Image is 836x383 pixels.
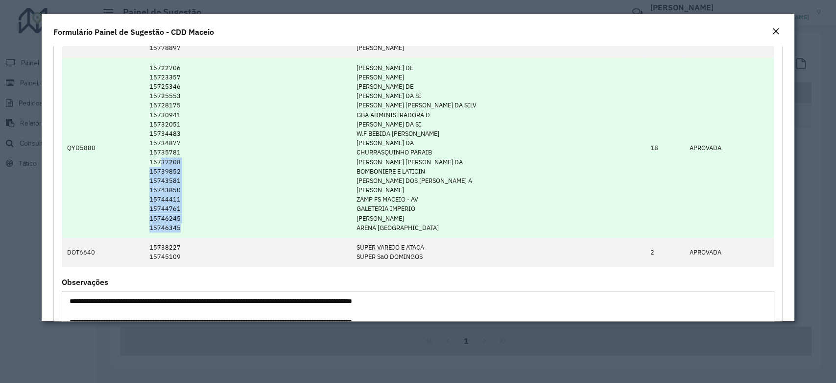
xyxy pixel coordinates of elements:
td: 15738227 15745109 [144,238,351,267]
h4: Formulário Painel de Sugestão - CDD Maceio [53,26,214,38]
td: QYD5880 [62,58,144,237]
td: 15722706 15723357 15725346 15725553 15728175 15730941 15732051 15734483 15734877 15735781 1573720... [144,58,351,237]
button: Close [769,26,783,38]
td: [PERSON_NAME] DE [PERSON_NAME] [PERSON_NAME] DE [PERSON_NAME] DA SI [PERSON_NAME] [PERSON_NAME] D... [351,58,645,237]
td: 2 [645,238,684,267]
label: Observações [62,276,108,288]
td: 18 [645,58,684,237]
td: SUPER VAREJO E ATACA SUPER SaO DOMINGOS [351,238,645,267]
td: APROVADA [684,238,774,267]
td: APROVADA [684,58,774,237]
em: Fechar [772,27,780,35]
td: DOT6640 [62,238,144,267]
